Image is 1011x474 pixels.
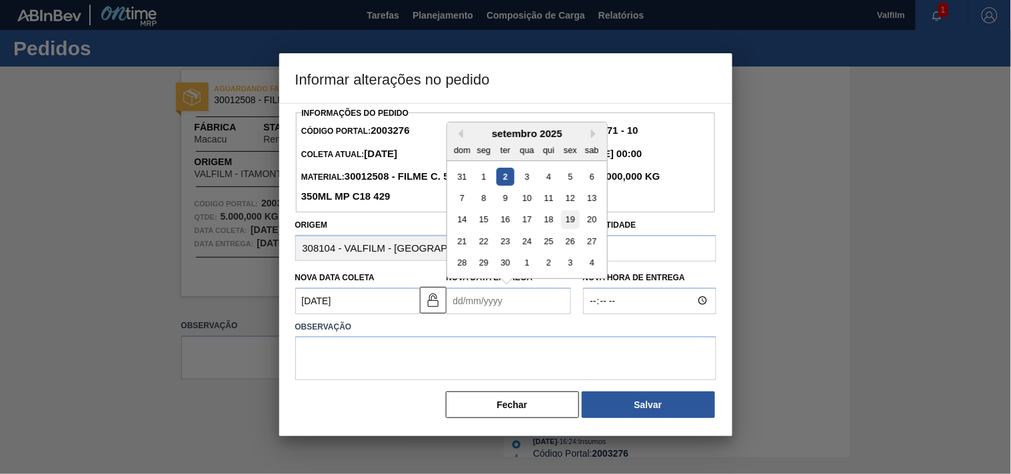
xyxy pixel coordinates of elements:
[475,210,493,228] div: Choose segunda-feira, 15 de setembro de 2025
[595,170,660,182] strong: 5.000,000 KG
[518,140,536,158] div: qua
[582,167,600,185] div: Choose sábado, 6 de setembro de 2025
[453,140,471,158] div: dom
[279,53,732,104] h3: Informar alterações no pedido
[302,109,409,118] label: Informações do Pedido
[365,148,398,159] strong: [DATE]
[583,268,716,288] label: Nova Hora de Entrega
[582,140,600,158] div: sab
[518,167,536,185] div: Choose quarta-feira, 3 de setembro de 2025
[539,232,557,250] div: Choose quinta-feira, 25 de setembro de 2025
[447,288,571,314] input: dd/mm/yyyy
[583,220,636,230] label: Quantidade
[496,167,514,185] div: Choose terça-feira, 2 de setembro de 2025
[561,210,579,228] div: Choose sexta-feira, 19 de setembro de 2025
[518,232,536,250] div: Choose quarta-feira, 24 de setembro de 2025
[425,292,441,308] img: unlocked
[295,288,420,314] input: dd/mm/yyyy
[582,189,600,207] div: Choose sábado, 13 de setembro de 2025
[475,140,493,158] div: seg
[420,287,447,314] button: unlocked
[518,189,536,207] div: Choose quarta-feira, 10 de setembro de 2025
[539,167,557,185] div: Choose quinta-feira, 4 de setembro de 2025
[539,210,557,228] div: Choose quinta-feira, 18 de setembro de 2025
[295,273,375,282] label: Nova Data Coleta
[475,254,493,272] div: Choose segunda-feira, 29 de setembro de 2025
[518,254,536,272] div: Choose quarta-feira, 1 de outubro de 2025
[371,124,409,136] strong: 2003276
[561,189,579,207] div: Choose sexta-feira, 12 de setembro de 2025
[496,232,514,250] div: Choose terça-feira, 23 de setembro de 2025
[475,167,493,185] div: Choose segunda-feira, 1 de setembro de 2025
[561,232,579,250] div: Choose sexta-feira, 26 de setembro de 2025
[451,165,602,273] div: month 2025-09
[561,140,579,158] div: sex
[446,391,579,418] button: Fechar
[454,129,463,138] button: Previous Month
[518,210,536,228] div: Choose quarta-feira, 17 de setembro de 2025
[447,273,533,282] label: Nova Data Entrega
[582,391,715,418] button: Salvar
[301,170,495,202] strong: 30012508 - FILME C. 510X65 BC 350ML MP C18 429
[582,210,600,228] div: Choose sábado, 20 de setembro de 2025
[539,140,557,158] div: qui
[453,189,471,207] div: Choose domingo, 7 de setembro de 2025
[591,129,600,138] button: Next Month
[496,254,514,272] div: Choose terça-feira, 30 de setembro de 2025
[301,126,410,136] span: Código Portal:
[561,254,579,272] div: Choose sexta-feira, 3 de outubro de 2025
[582,232,600,250] div: Choose sábado, 27 de setembro de 2025
[301,172,495,202] span: Material:
[561,167,579,185] div: Choose sexta-feira, 5 de setembro de 2025
[539,254,557,272] div: Choose quinta-feira, 2 de outubro de 2025
[453,232,471,250] div: Choose domingo, 21 de setembro de 2025
[496,189,514,207] div: Choose terça-feira, 9 de setembro de 2025
[453,210,471,228] div: Choose domingo, 14 de setembro de 2025
[295,318,716,337] label: Observação
[301,150,397,159] span: Coleta Atual:
[580,148,642,159] strong: [DATE] 00:00
[582,254,600,272] div: Choose sábado, 4 de outubro de 2025
[453,254,471,272] div: Choose domingo, 28 de setembro de 2025
[475,189,493,207] div: Choose segunda-feira, 8 de setembro de 2025
[475,232,493,250] div: Choose segunda-feira, 22 de setembro de 2025
[539,189,557,207] div: Choose quinta-feira, 11 de setembro de 2025
[447,128,607,139] div: setembro 2025
[453,167,471,185] div: Choose domingo, 31 de agosto de 2025
[496,140,514,158] div: ter
[496,210,514,228] div: Choose terça-feira, 16 de setembro de 2025
[295,220,328,230] label: Origem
